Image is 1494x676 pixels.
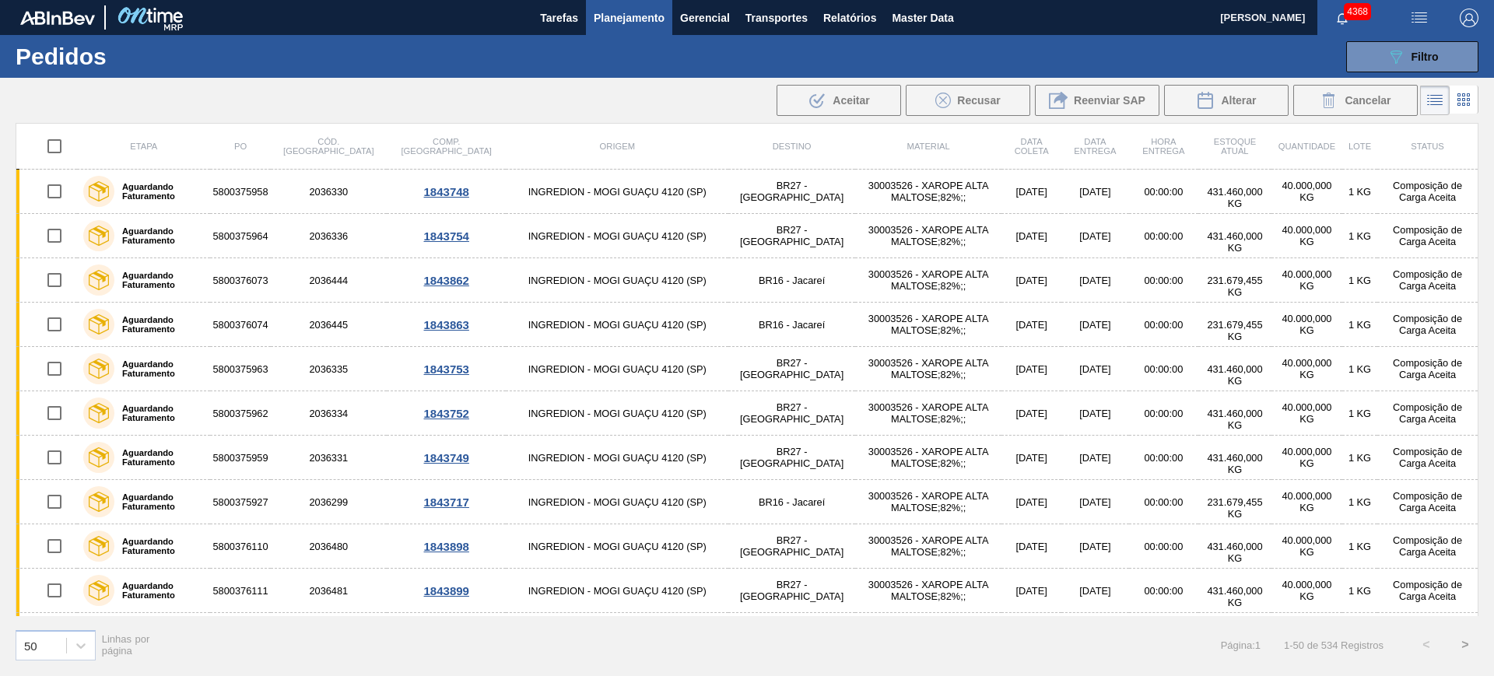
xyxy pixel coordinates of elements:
span: Lote [1348,142,1371,151]
td: 00:00:00 [1129,303,1198,347]
td: INGREDION - MOGI GUAÇU 4120 (SP) [506,613,728,657]
td: INGREDION - MOGI GUAÇU 4120 (SP) [506,524,728,569]
span: Etapa [130,142,157,151]
td: BR27 - [GEOGRAPHIC_DATA] [728,436,855,480]
td: BR27 - [GEOGRAPHIC_DATA] [728,524,855,569]
div: Visão em Lista [1420,86,1450,115]
td: BR27 - [GEOGRAPHIC_DATA] [728,613,855,657]
span: Material [907,142,950,151]
a: Aguardando Faturamento58003759592036331INGREDION - MOGI GUAÇU 4120 (SP)BR27 - [GEOGRAPHIC_DATA]30... [16,436,1478,480]
td: 2036481 [271,569,387,613]
td: 40.000,000 KG [1271,569,1342,613]
td: 40.000,000 KG [1271,258,1342,303]
td: Composição de Carga Aceita [1377,436,1478,480]
td: 40.000,000 KG [1271,436,1342,480]
td: [DATE] [1001,613,1061,657]
td: [DATE] [1061,258,1129,303]
td: [DATE] [1061,569,1129,613]
span: Quantidade [1278,142,1335,151]
td: 00:00:00 [1129,524,1198,569]
td: 5800376111 [210,569,270,613]
div: Alterar Pedido [1164,85,1289,116]
td: 30003526 - XAROPE ALTA MALTOSE;82%;; [855,524,1001,569]
td: 40.000,000 KG [1271,170,1342,214]
div: 1843753 [389,363,503,376]
td: [DATE] [1061,303,1129,347]
span: Gerencial [680,9,730,27]
td: BR27 - [GEOGRAPHIC_DATA] [728,347,855,391]
td: Composição de Carga Aceita [1377,569,1478,613]
img: userActions [1410,9,1429,27]
td: 5800375964 [210,214,270,258]
td: 30003526 - XAROPE ALTA MALTOSE;82%;; [855,569,1001,613]
td: INGREDION - MOGI GUAÇU 4120 (SP) [506,303,728,347]
span: 231.679,455 KG [1207,496,1262,520]
td: 5800375962 [210,391,270,436]
label: Aguardando Faturamento [114,359,204,378]
a: Aguardando Faturamento58003761112036481INGREDION - MOGI GUAÇU 4120 (SP)BR27 - [GEOGRAPHIC_DATA]30... [16,569,1478,613]
td: [DATE] [1001,170,1061,214]
span: PO [234,142,247,151]
label: Aguardando Faturamento [114,492,204,511]
td: 40.000,000 KG [1271,613,1342,657]
td: INGREDION - MOGI GUAÇU 4120 (SP) [506,480,728,524]
div: 1843717 [389,496,503,509]
td: [DATE] [1061,613,1129,657]
button: < [1407,625,1446,664]
a: Aguardando Faturamento58003759272036299INGREDION - MOGI GUAÇU 4120 (SP)BR16 - Jacareí30003526 - X... [16,480,1478,524]
div: 1843749 [389,451,503,464]
td: 1 KG [1342,214,1377,258]
td: 5800376112 [210,613,270,657]
td: [DATE] [1001,347,1061,391]
td: 1 KG [1342,613,1377,657]
a: Aguardando Faturamento58003761122036482INGREDION - MOGI GUAÇU 4120 (SP)BR27 - [GEOGRAPHIC_DATA]30... [16,613,1478,657]
td: [DATE] [1001,391,1061,436]
td: [DATE] [1001,480,1061,524]
td: [DATE] [1001,258,1061,303]
td: [DATE] [1061,480,1129,524]
span: 431.460,000 KG [1207,186,1262,209]
span: Data coleta [1015,137,1049,156]
a: Aguardando Faturamento58003759642036336INGREDION - MOGI GUAÇU 4120 (SP)BR27 - [GEOGRAPHIC_DATA]30... [16,214,1478,258]
td: [DATE] [1001,569,1061,613]
td: BR27 - [GEOGRAPHIC_DATA] [728,391,855,436]
td: 30003526 - XAROPE ALTA MALTOSE;82%;; [855,436,1001,480]
td: 00:00:00 [1129,480,1198,524]
td: [DATE] [1001,524,1061,569]
button: Alterar [1164,85,1289,116]
label: Aguardando Faturamento [114,448,204,467]
td: Composição de Carga Aceita [1377,214,1478,258]
div: 50 [24,639,37,652]
span: 431.460,000 KG [1207,585,1262,608]
div: Visão em Cards [1450,86,1478,115]
td: [DATE] [1001,436,1061,480]
div: 1843863 [389,318,503,331]
td: 5800376074 [210,303,270,347]
button: Filtro [1346,41,1478,72]
span: Recusar [957,94,1000,107]
label: Aguardando Faturamento [114,404,204,422]
button: Notificações [1317,7,1367,29]
div: Aceitar [777,85,901,116]
a: Aguardando Faturamento58003761102036480INGREDION - MOGI GUAÇU 4120 (SP)BR27 - [GEOGRAPHIC_DATA]30... [16,524,1478,569]
td: 30003526 - XAROPE ALTA MALTOSE;82%;; [855,214,1001,258]
td: Composição de Carga Aceita [1377,303,1478,347]
td: 40.000,000 KG [1271,347,1342,391]
td: INGREDION - MOGI GUAÇU 4120 (SP) [506,258,728,303]
div: 1843898 [389,540,503,553]
td: [DATE] [1061,524,1129,569]
span: 1 - 50 de 534 Registros [1284,639,1384,651]
td: 1 KG [1342,480,1377,524]
td: 30003526 - XAROPE ALTA MALTOSE;82%;; [855,391,1001,436]
td: INGREDION - MOGI GUAÇU 4120 (SP) [506,391,728,436]
td: 40.000,000 KG [1271,391,1342,436]
td: 30003526 - XAROPE ALTA MALTOSE;82%;; [855,480,1001,524]
span: 231.679,455 KG [1207,275,1262,298]
td: [DATE] [1061,347,1129,391]
td: 1 KG [1342,391,1377,436]
span: Reenviar SAP [1074,94,1145,107]
td: [DATE] [1061,436,1129,480]
div: 1843752 [389,407,503,420]
span: 431.460,000 KG [1207,363,1262,387]
td: BR16 - Jacareí [728,303,855,347]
